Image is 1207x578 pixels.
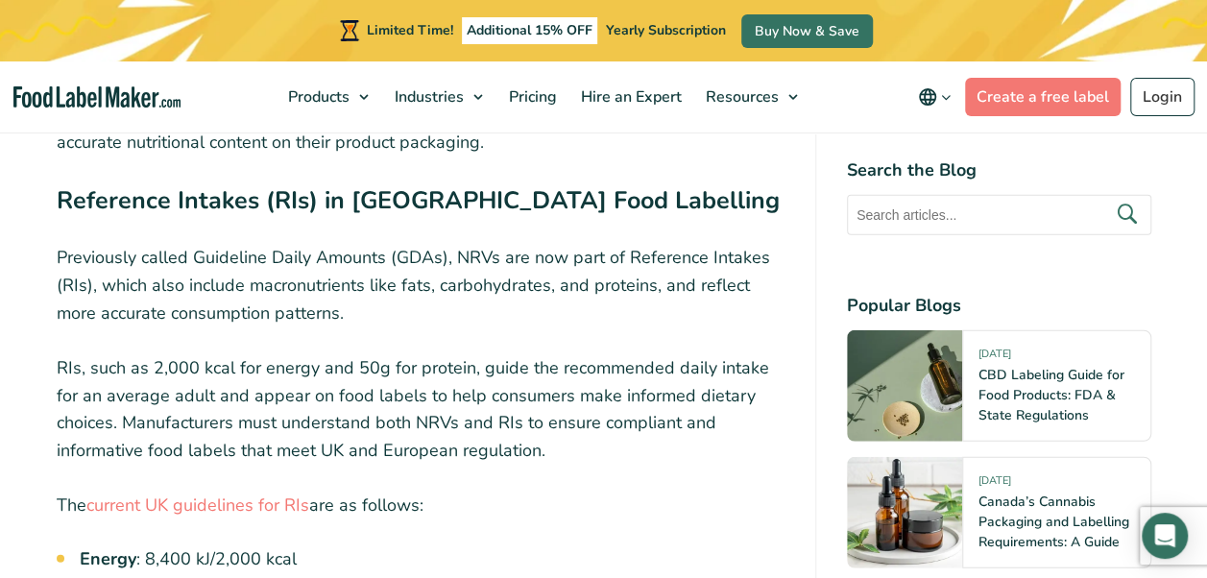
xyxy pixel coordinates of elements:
[497,61,565,132] a: Pricing
[57,492,785,519] p: The are as follows:
[57,354,785,465] p: RIs, such as 2,000 kcal for energy and 50g for protein, guide the recommended daily intake for an...
[569,61,689,132] a: Hire an Expert
[1130,78,1195,116] a: Login
[694,61,808,132] a: Resources
[847,157,1151,183] h4: Search the Blog
[965,78,1121,116] a: Create a free label
[389,86,466,108] span: Industries
[383,61,493,132] a: Industries
[80,547,136,570] strong: Energy
[80,546,785,572] li: : 8,400 kJ/2,000 kcal
[575,86,684,108] span: Hire an Expert
[86,494,309,517] a: current UK guidelines for RIs
[57,184,780,217] strong: Reference Intakes (RIs) in [GEOGRAPHIC_DATA] Food Labelling
[367,21,453,39] span: Limited Time!
[503,86,559,108] span: Pricing
[978,473,1011,495] span: [DATE]
[277,61,378,132] a: Products
[57,244,785,326] p: Previously called Guideline Daily Amounts (GDAs), NRVs are now part of Reference Intakes (RIs), w...
[741,14,873,48] a: Buy Now & Save
[606,21,726,39] span: Yearly Subscription
[1142,513,1188,559] div: Open Intercom Messenger
[978,493,1129,551] a: Canada’s Cannabis Packaging and Labelling Requirements: A Guide
[978,347,1011,369] span: [DATE]
[282,86,351,108] span: Products
[847,195,1151,235] input: Search articles...
[700,86,781,108] span: Resources
[978,366,1124,424] a: CBD Labeling Guide for Food Products: FDA & State Regulations
[462,17,597,44] span: Additional 15% OFF
[847,293,1151,319] h4: Popular Blogs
